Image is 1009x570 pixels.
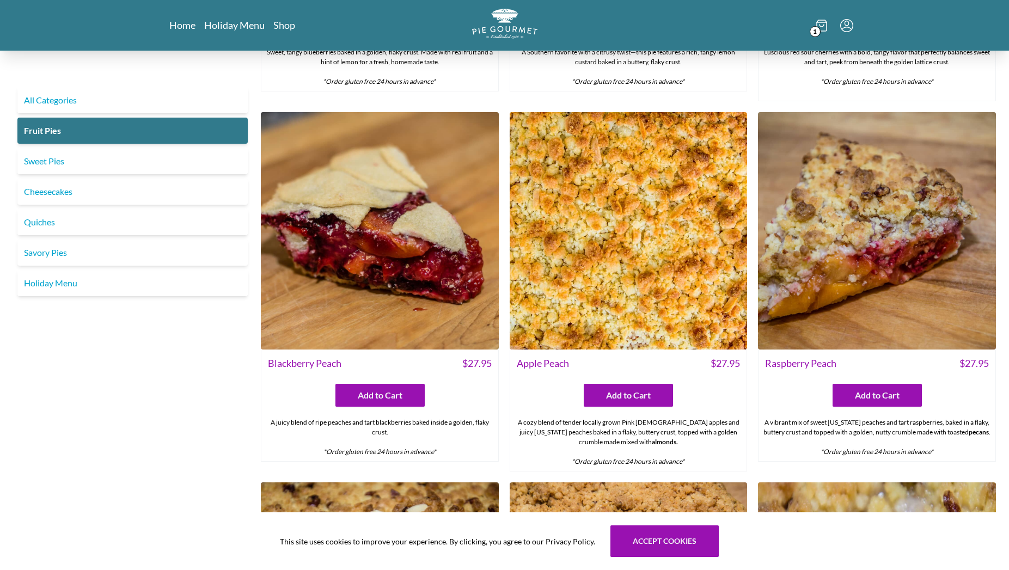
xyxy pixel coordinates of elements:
span: 1 [810,26,821,37]
em: *Order gluten free 24 hours in advance* [572,77,684,85]
a: Quiches [17,209,248,235]
a: All Categories [17,87,248,113]
button: Add to Cart [335,384,425,407]
button: Add to Cart [833,384,922,407]
div: A vibrant mix of sweet [US_STATE] peaches and tart raspberries, baked in a flaky, buttery crust a... [759,413,995,461]
button: Menu [840,19,853,32]
em: *Order gluten free 24 hours in advance* [323,448,436,456]
em: *Order gluten free 24 hours in advance* [821,448,933,456]
a: Logo [472,9,537,42]
span: $ 27.95 [959,356,989,371]
a: Holiday Menu [17,270,248,296]
a: Home [169,19,195,32]
em: *Order gluten free 24 hours in advance* [572,457,684,465]
a: Shop [273,19,295,32]
span: Add to Cart [606,389,651,402]
a: Holiday Menu [204,19,265,32]
em: *Order gluten free 24 hours in advance* [821,77,933,85]
div: Sweet, tangy blueberries baked in a golden, flaky crust. Made with real fruit and a hint of lemon... [261,43,498,91]
button: Accept cookies [610,525,719,557]
img: Raspberry Peach [758,112,996,350]
span: Add to Cart [855,389,900,402]
img: logo [472,9,537,39]
div: A Southern favorite with a citrusy twist—this pie features a rich, tangy lemon custard baked in a... [510,43,747,91]
a: Sweet Pies [17,148,248,174]
em: *Order gluten free 24 hours in advance* [323,77,436,85]
span: Blackberry Peach [268,356,341,371]
img: Blackberry Peach [261,112,499,350]
a: Fruit Pies [17,118,248,144]
span: $ 27.95 [711,356,740,371]
div: Luscious red sour cherries with a bold, tangy flavor that perfectly balances sweet and tart, peek... [759,43,995,101]
span: Apple Peach [517,356,569,371]
div: A cozy blend of tender locally grown Pink [DEMOGRAPHIC_DATA] apples and juicy [US_STATE] peaches ... [510,413,747,471]
span: Add to Cart [358,389,402,402]
span: This site uses cookies to improve your experience. By clicking, you agree to our Privacy Policy. [280,536,595,547]
a: Cheesecakes [17,179,248,205]
span: Raspberry Peach [765,356,836,371]
strong: almonds. [652,438,678,446]
img: Apple Peach [510,112,748,350]
strong: pecans [969,428,989,436]
span: $ 27.95 [462,356,492,371]
a: Savory Pies [17,240,248,266]
button: Add to Cart [584,384,673,407]
div: A juicy blend of ripe peaches and tart blackberries baked inside a golden, flaky crust. [261,413,498,461]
